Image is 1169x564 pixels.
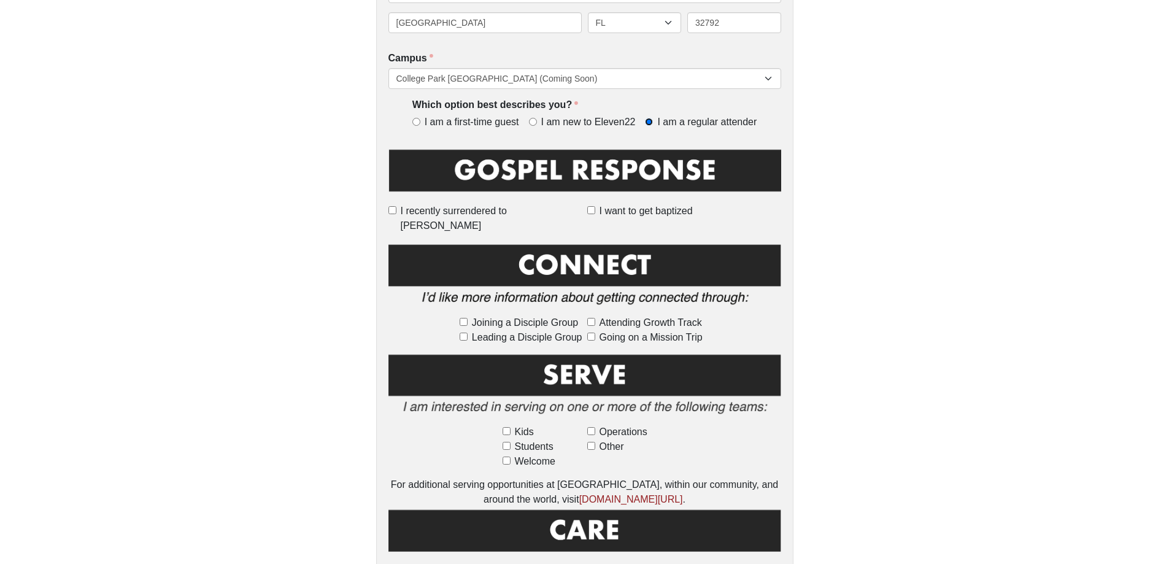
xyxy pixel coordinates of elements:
input: Joining a Disciple Group [460,318,468,326]
span: Operations [600,425,647,439]
img: Connect.png [388,242,781,313]
input: Other [587,442,595,450]
span: I am a regular attender [657,115,757,129]
input: Students [503,442,511,450]
input: Welcome [503,457,511,465]
span: Kids [515,425,534,439]
input: I am a first-time guest [412,118,420,126]
img: GospelResponseBLK.png [388,147,781,202]
input: Attending Growth Track [587,318,595,326]
label: Which option best describes you? [412,98,578,112]
div: For additional serving opportunities at [GEOGRAPHIC_DATA], within our community, and around the w... [388,477,781,507]
span: Attending Growth Track [600,315,702,330]
input: City [388,12,582,33]
img: Care.png [388,507,781,562]
span: Students [515,439,554,454]
span: Leading a Disciple Group [472,330,582,345]
input: Going on a Mission Trip [587,333,595,341]
input: Leading a Disciple Group [460,333,468,341]
span: Other [600,439,624,454]
span: Welcome [515,454,555,469]
input: I recently surrendered to [PERSON_NAME] [388,206,396,214]
span: I want to get baptized [600,204,693,218]
input: Zip [687,12,781,33]
span: Going on a Mission Trip [600,330,703,345]
span: Joining a Disciple Group [472,315,578,330]
input: I am new to Eleven22 [529,118,537,126]
input: Operations [587,427,595,435]
span: I am new to Eleven22 [541,115,636,129]
span: I recently surrendered to [PERSON_NAME] [401,204,582,233]
input: I want to get baptized [587,206,595,214]
a: [DOMAIN_NAME][URL] [579,494,683,504]
input: Kids [503,427,511,435]
label: Campus [388,52,433,66]
span: I am a first-time guest [425,115,519,129]
img: Serve2.png [388,352,781,423]
input: I am a regular attender [645,118,653,126]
